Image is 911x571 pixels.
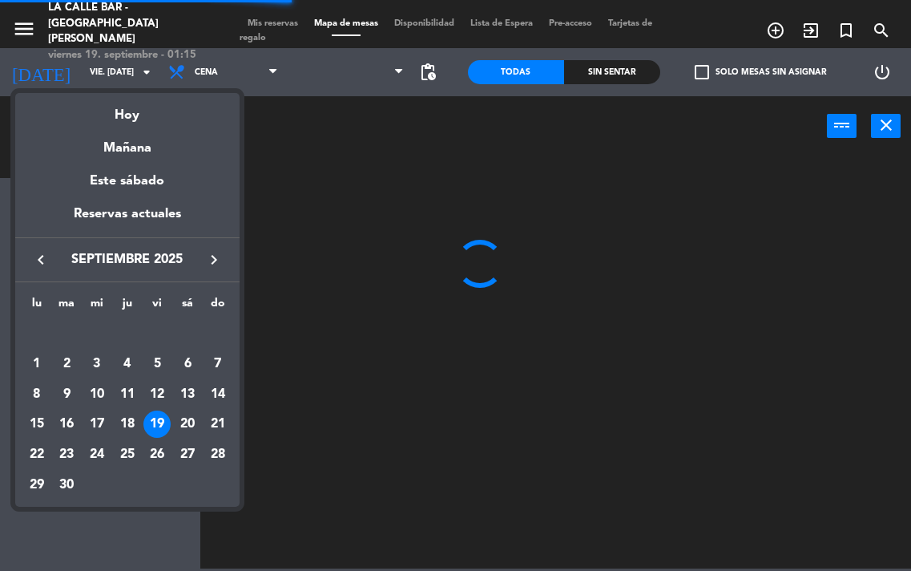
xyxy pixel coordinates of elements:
[174,411,201,438] div: 20
[172,379,203,410] td: 13 de septiembre de 2025
[23,381,50,408] div: 8
[204,350,232,378] div: 7
[23,411,50,438] div: 15
[112,410,143,440] td: 18 de septiembre de 2025
[53,381,80,408] div: 9
[143,294,173,319] th: viernes
[55,249,200,270] span: septiembre 2025
[15,126,240,159] div: Mañana
[15,159,240,204] div: Este sábado
[143,411,171,438] div: 19
[172,294,203,319] th: sábado
[112,379,143,410] td: 11 de septiembre de 2025
[204,411,232,438] div: 21
[51,294,82,319] th: martes
[82,439,112,470] td: 24 de septiembre de 2025
[82,410,112,440] td: 17 de septiembre de 2025
[51,379,82,410] td: 9 de septiembre de 2025
[26,249,55,270] button: keyboard_arrow_left
[203,379,233,410] td: 14 de septiembre de 2025
[82,379,112,410] td: 10 de septiembre de 2025
[51,349,82,379] td: 2 de septiembre de 2025
[174,350,201,378] div: 6
[31,250,50,269] i: keyboard_arrow_left
[53,472,80,499] div: 30
[143,349,173,379] td: 5 de septiembre de 2025
[114,441,141,468] div: 25
[82,349,112,379] td: 3 de septiembre de 2025
[51,470,82,500] td: 30 de septiembre de 2025
[22,470,52,500] td: 29 de septiembre de 2025
[204,381,232,408] div: 14
[22,294,52,319] th: lunes
[83,381,111,408] div: 10
[15,93,240,126] div: Hoy
[203,410,233,440] td: 21 de septiembre de 2025
[22,349,52,379] td: 1 de septiembre de 2025
[174,441,201,468] div: 27
[83,411,111,438] div: 17
[143,350,171,378] div: 5
[172,410,203,440] td: 20 de septiembre de 2025
[114,411,141,438] div: 18
[23,472,50,499] div: 29
[174,381,201,408] div: 13
[204,250,224,269] i: keyboard_arrow_right
[143,379,173,410] td: 12 de septiembre de 2025
[53,441,80,468] div: 23
[203,439,233,470] td: 28 de septiembre de 2025
[51,439,82,470] td: 23 de septiembre de 2025
[15,204,240,237] div: Reservas actuales
[203,294,233,319] th: domingo
[51,410,82,440] td: 16 de septiembre de 2025
[114,350,141,378] div: 4
[112,439,143,470] td: 25 de septiembre de 2025
[204,441,232,468] div: 28
[23,441,50,468] div: 22
[112,294,143,319] th: jueves
[53,350,80,378] div: 2
[143,381,171,408] div: 12
[203,349,233,379] td: 7 de septiembre de 2025
[53,411,80,438] div: 16
[172,439,203,470] td: 27 de septiembre de 2025
[200,249,228,270] button: keyboard_arrow_right
[22,439,52,470] td: 22 de septiembre de 2025
[22,319,233,350] td: SEP.
[112,349,143,379] td: 4 de septiembre de 2025
[172,349,203,379] td: 6 de septiembre de 2025
[22,379,52,410] td: 8 de septiembre de 2025
[143,439,173,470] td: 26 de septiembre de 2025
[23,350,50,378] div: 1
[143,410,173,440] td: 19 de septiembre de 2025
[143,441,171,468] div: 26
[82,294,112,319] th: miércoles
[83,441,111,468] div: 24
[83,350,111,378] div: 3
[22,410,52,440] td: 15 de septiembre de 2025
[114,381,141,408] div: 11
